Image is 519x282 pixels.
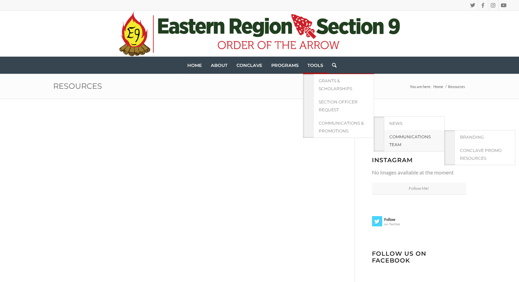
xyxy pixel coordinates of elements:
[455,130,515,144] a: Branding
[432,84,444,89] a: Home
[389,134,431,147] span: Communications Team
[384,117,445,130] a: News
[372,168,466,177] p: No images available at the moment
[372,216,419,221] strong: Follow
[410,84,431,89] span: You are here:
[232,57,267,74] a: Conclave
[460,148,502,161] span: Conclave Promo Resources
[267,57,303,74] a: Programs
[187,62,202,68] span: Home
[455,144,515,165] a: Conclave Promo Resources
[328,57,336,74] a: Search
[183,57,206,74] a: Home
[313,95,374,116] a: Section Officer Request
[372,221,419,226] span: on Twitter
[313,116,374,138] a: Communications & Promotions
[372,183,466,195] a: Follow Me!
[372,250,466,264] h3: Follow us on Facebook
[236,62,262,68] span: Conclave
[460,135,484,140] span: Branding
[319,121,364,133] span: Communications & Promotions
[313,74,374,95] a: Grants & Scholarships
[211,62,228,68] span: About
[372,216,419,230] a: Followon Twitter
[372,157,466,163] h3: Instagram
[307,62,323,68] span: Tools
[319,78,352,91] span: Grants & Scholarships
[372,116,466,128] a: Grants & Scholarships
[271,62,299,68] span: Programs
[319,99,358,112] span: Section Officer Request
[447,84,466,89] span: Resources
[206,57,232,74] a: About
[433,84,443,89] span: Home
[303,57,328,74] a: Tools
[389,121,402,126] span: News
[53,81,102,91] a: Resources
[384,130,445,152] a: Communications Team
[444,84,447,89] span: /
